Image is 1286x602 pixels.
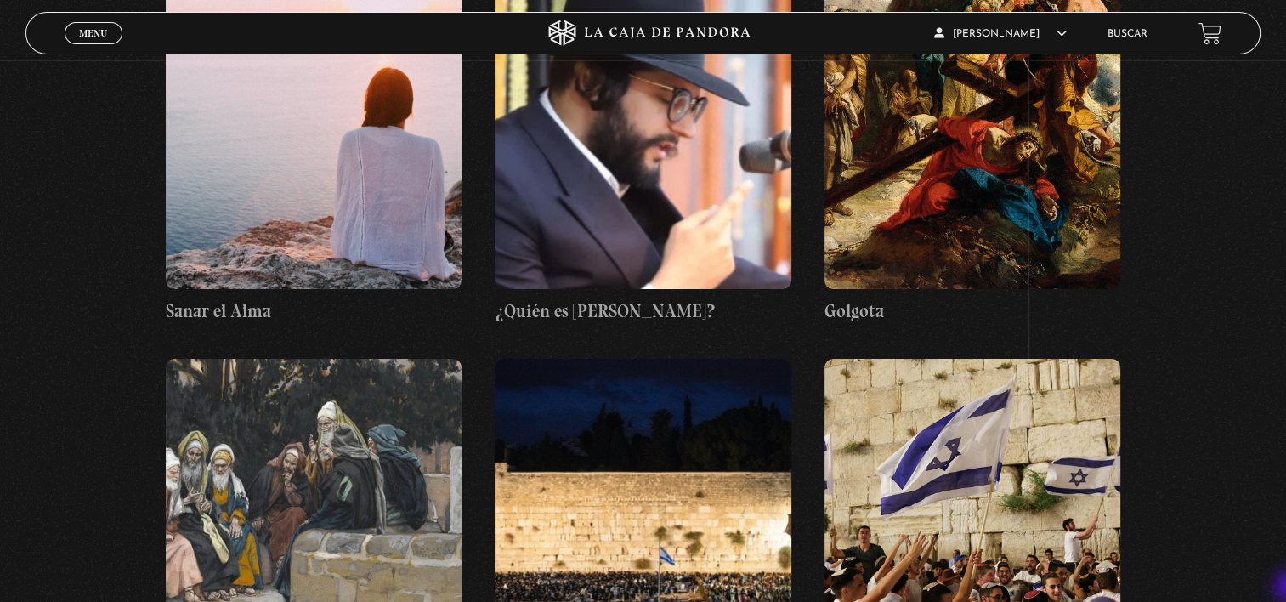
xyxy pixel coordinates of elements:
[73,43,113,54] span: Cerrar
[934,29,1067,39] span: [PERSON_NAME]
[1198,22,1221,45] a: View your shopping cart
[1108,29,1147,39] a: Buscar
[79,28,107,38] span: Menu
[824,298,1121,325] h4: Golgota
[166,298,462,325] h4: Sanar el Alma
[495,298,791,325] h4: ¿Quién es [PERSON_NAME]?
